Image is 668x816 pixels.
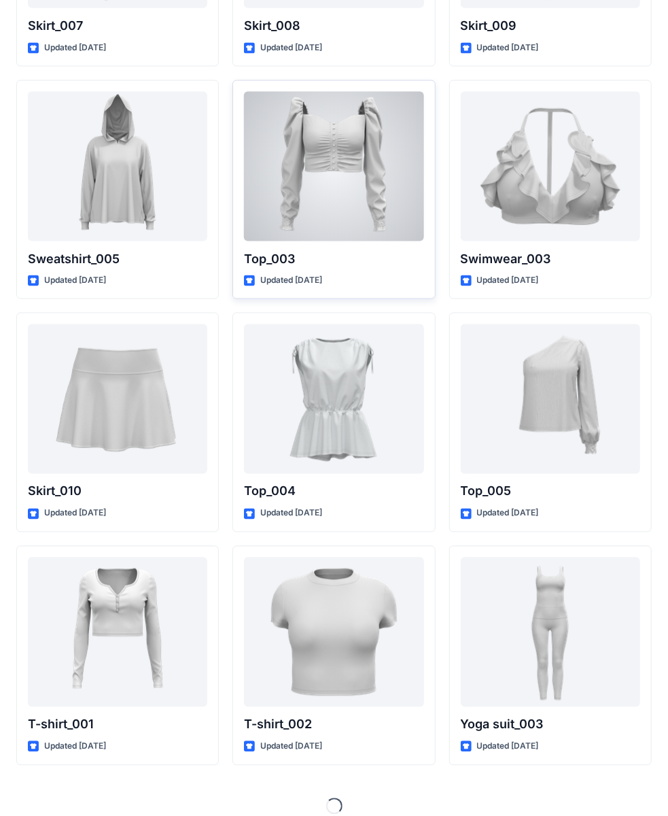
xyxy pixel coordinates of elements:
p: Updated [DATE] [260,740,322,754]
p: Top_005 [461,482,640,501]
p: Skirt_009 [461,16,640,35]
p: Updated [DATE] [260,274,322,288]
p: Updated [DATE] [477,41,539,55]
p: Updated [DATE] [44,507,106,521]
p: Sweatshirt_005 [28,250,207,269]
p: Updated [DATE] [44,274,106,288]
a: Top_004 [244,324,423,474]
a: Top_005 [461,324,640,474]
p: Yoga suit_003 [461,715,640,734]
a: Swimwear_003 [461,92,640,241]
p: T-shirt_002 [244,715,423,734]
p: Updated [DATE] [44,41,106,55]
p: Updated [DATE] [477,274,539,288]
p: Updated [DATE] [477,740,539,754]
a: T-shirt_001 [28,558,207,707]
p: Top_004 [244,482,423,501]
p: Updated [DATE] [477,507,539,521]
p: Swimwear_003 [461,250,640,269]
p: Updated [DATE] [260,507,322,521]
p: Updated [DATE] [44,740,106,754]
p: Skirt_010 [28,482,207,501]
p: T-shirt_001 [28,715,207,734]
p: Skirt_007 [28,16,207,35]
p: Updated [DATE] [260,41,322,55]
p: Top_003 [244,250,423,269]
a: Sweatshirt_005 [28,92,207,241]
p: Skirt_008 [244,16,423,35]
a: Skirt_010 [28,324,207,474]
a: T-shirt_002 [244,558,423,707]
a: Yoga suit_003 [461,558,640,707]
a: Top_003 [244,92,423,241]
